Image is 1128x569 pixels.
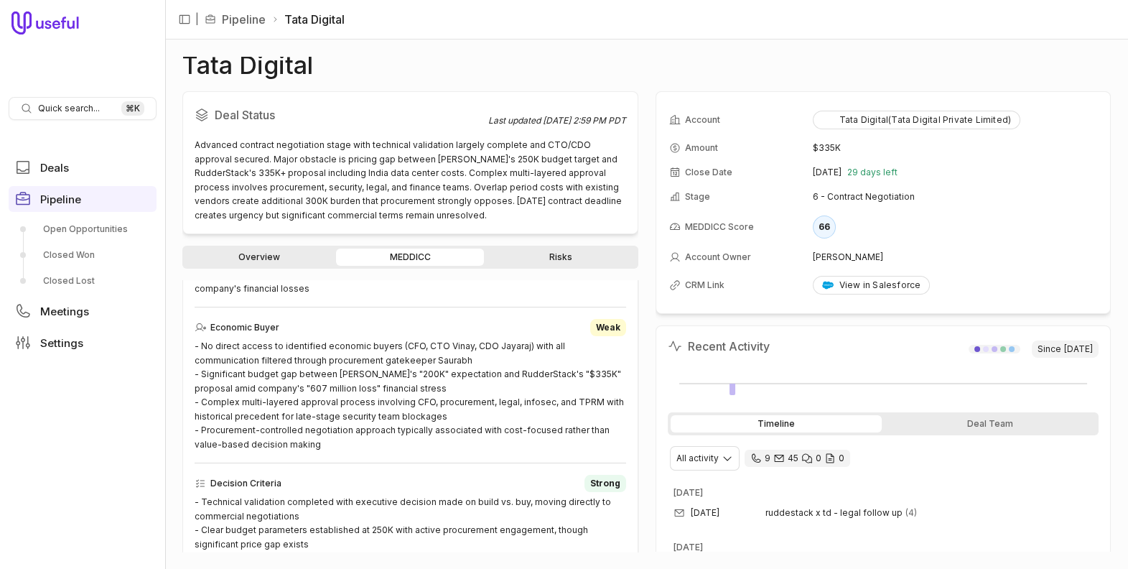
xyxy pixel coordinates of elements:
span: Deals [40,162,69,173]
a: Deals [9,154,157,180]
span: MEDDICC Score [685,221,754,233]
span: Meetings [40,306,89,317]
span: | [195,11,199,28]
td: [PERSON_NAME] [813,246,1097,269]
div: Last updated [488,115,626,126]
div: Economic Buyer [195,319,626,336]
button: Collapse sidebar [174,9,195,30]
a: View in Salesforce [813,276,931,295]
a: Meetings [9,298,157,324]
a: Closed Won [9,244,157,267]
a: Risks [487,249,635,266]
span: CRM Link [685,279,724,291]
span: 29 days left [847,167,898,178]
a: Closed Lost [9,269,157,292]
h1: Tata Digital [182,57,313,74]
h2: Recent Activity [668,338,770,355]
div: Timeline [671,415,882,432]
a: Pipeline [9,186,157,212]
div: Pipeline submenu [9,218,157,292]
div: - No direct access to identified economic buyers (CFO, CTO Vinay, CDO Jayaraj) with all communica... [195,339,626,451]
a: Settings [9,330,157,356]
div: Deal Team [885,415,1096,432]
span: Quick search... [38,103,100,114]
span: ruddestack x td - legal follow up [765,507,903,519]
a: Pipeline [222,11,266,28]
a: Open Opportunities [9,218,157,241]
span: Account Owner [685,251,751,263]
span: Since [1032,341,1099,358]
div: Advanced contract negotiation stage with technical validation largely complete and CTO/CDO approv... [195,138,626,222]
div: View in Salesforce [822,279,921,291]
a: Overview [185,249,333,266]
span: Close Date [685,167,732,178]
span: Weak [596,322,620,333]
a: MEDDICC [336,249,484,266]
li: Tata Digital [271,11,345,28]
td: 6 - Contract Negotiation [813,185,1097,208]
span: Settings [40,338,83,348]
div: Decision Criteria [195,475,626,492]
div: 66 [813,216,836,239]
span: Strong [590,478,620,489]
time: [DATE] [673,487,703,498]
span: Amount [685,142,718,154]
h2: Deal Status [195,103,488,126]
div: Tata Digital(Tata Digital Private Limited) [822,114,1011,126]
td: $335K [813,137,1097,159]
span: Account [685,114,720,126]
time: [DATE] [813,167,842,178]
div: 9 calls and 45 email threads [745,450,850,467]
time: [DATE] [673,542,703,552]
button: Tata Digital(Tata Digital Private Limited) [813,111,1020,129]
span: Pipeline [40,194,81,205]
span: 4 emails in thread [905,507,917,519]
time: [DATE] 2:59 PM PDT [543,115,626,126]
span: Stage [685,191,710,203]
time: [DATE] [1064,343,1093,355]
time: [DATE] [691,507,719,519]
kbd: ⌘ K [121,101,144,116]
